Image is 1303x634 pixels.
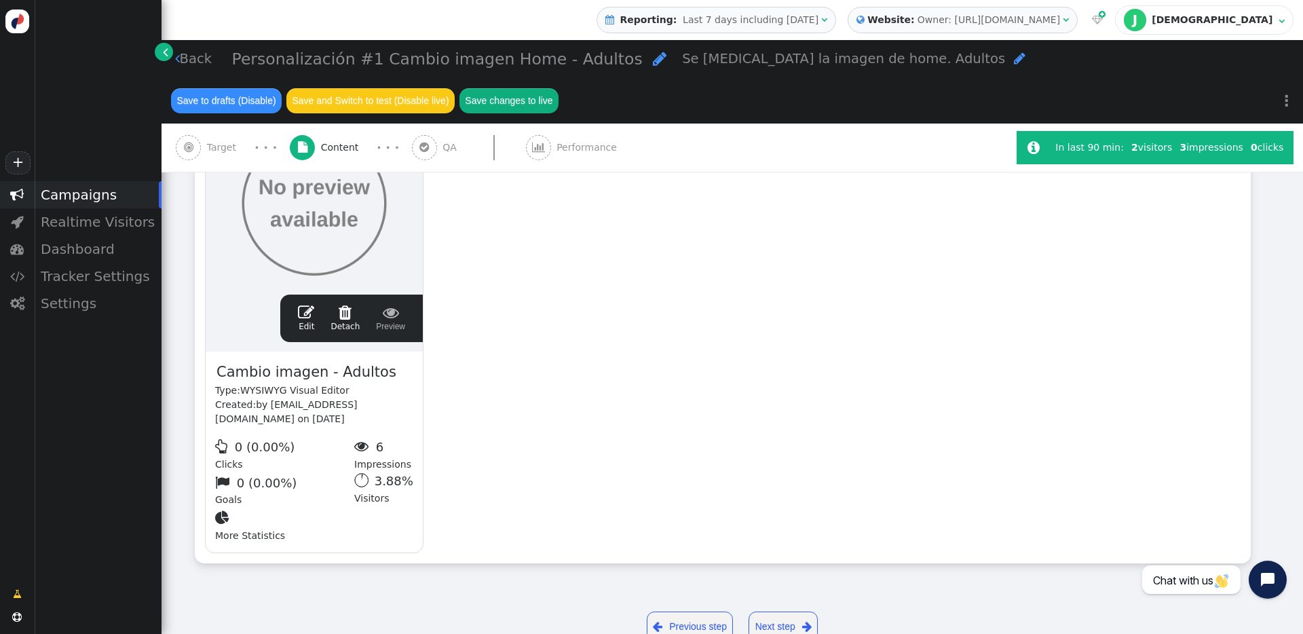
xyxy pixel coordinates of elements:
[11,215,24,229] span: 
[254,138,277,157] div: · · ·
[1251,142,1258,153] b: 0
[215,384,413,398] div: Type:
[1124,9,1146,31] div: J
[605,15,614,24] span: 
[10,269,24,283] span: 
[1152,14,1275,26] div: [DEMOGRAPHIC_DATA]
[1027,141,1040,155] span: 
[298,304,314,333] a: Edit
[5,10,29,33] img: logo-icon.svg
[459,88,559,113] button: Save changes to live
[34,290,162,317] div: Settings
[376,304,405,333] a: Preview
[298,142,307,153] span: 
[215,398,413,426] div: Created:
[12,612,22,622] span: 
[5,151,30,174] a: +
[215,439,231,453] span: 
[376,304,405,333] span: Preview
[215,472,354,508] div: Goals
[1270,81,1303,121] a: ⋮
[1014,52,1025,65] span: 
[176,124,290,172] a:  Target · · ·
[321,141,364,155] span: Content
[856,13,865,27] span: 
[442,141,462,155] span: QA
[354,472,413,508] div: Visitors
[10,242,24,256] span: 
[215,510,233,525] span: 
[298,304,314,320] span: 
[163,45,168,59] span: 
[13,587,22,601] span: 
[331,304,360,331] span: Detach
[376,304,405,320] span: 
[526,124,647,172] a:  Performance
[1179,142,1243,153] span: impressions
[215,475,233,489] span: 
[10,188,24,202] span: 
[376,440,383,454] span: 6
[1179,142,1186,153] b: 3
[10,297,24,310] span: 
[682,51,1005,67] span: Se [MEDICAL_DATA] la imagen de home. Adultos
[1279,16,1285,26] span: 
[286,88,455,113] button: Save and Switch to test (Disable live)
[240,385,350,396] span: WYSIWYG Visual Editor
[1092,15,1103,24] span: 
[1089,13,1106,27] a:  
[375,474,413,488] span: 3.88%
[1251,142,1283,153] span: clicks
[171,88,282,113] button: Save to drafts (Disable)
[232,50,643,69] span: Personalización #1 Cambio imagen Home - Adultos
[354,439,373,453] span: 
[617,14,679,25] b: Reporting:
[237,476,297,490] span: 0 (0.00%)
[419,142,429,153] span: 
[532,142,545,153] span: 
[556,141,622,155] span: Performance
[155,43,173,61] a: 
[821,15,827,24] span: 
[331,304,360,320] span: 
[1127,141,1175,155] div: visitors
[207,141,242,155] span: Target
[331,304,360,333] a: Detach
[215,507,354,543] div: More Statistics
[3,582,31,606] a: 
[412,124,526,172] a:  QA
[354,436,413,472] div: Impressions
[290,124,412,172] a:  Content · · ·
[34,181,162,208] div: Campaigns
[1099,9,1106,20] span: 
[184,142,193,153] span: 
[1063,15,1069,24] span: 
[683,14,818,25] span: Last 7 days including [DATE]
[215,436,354,472] div: Clicks
[175,52,180,65] span: 
[918,13,1060,27] div: Owner: [URL][DOMAIN_NAME]
[215,361,398,384] span: Cambio imagen - Adultos
[1131,142,1138,153] b: 2
[235,440,295,454] span: 0 (0.00%)
[1055,141,1127,155] div: In last 90 min:
[377,138,399,157] div: · · ·
[865,13,918,27] b: Website:
[34,236,162,263] div: Dashboard
[653,51,666,67] span: 
[175,49,212,69] a: Back
[215,399,358,424] span: by [EMAIL_ADDRESS][DOMAIN_NAME] on [DATE]
[34,208,162,236] div: Realtime Visitors
[34,263,162,290] div: Tracker Settings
